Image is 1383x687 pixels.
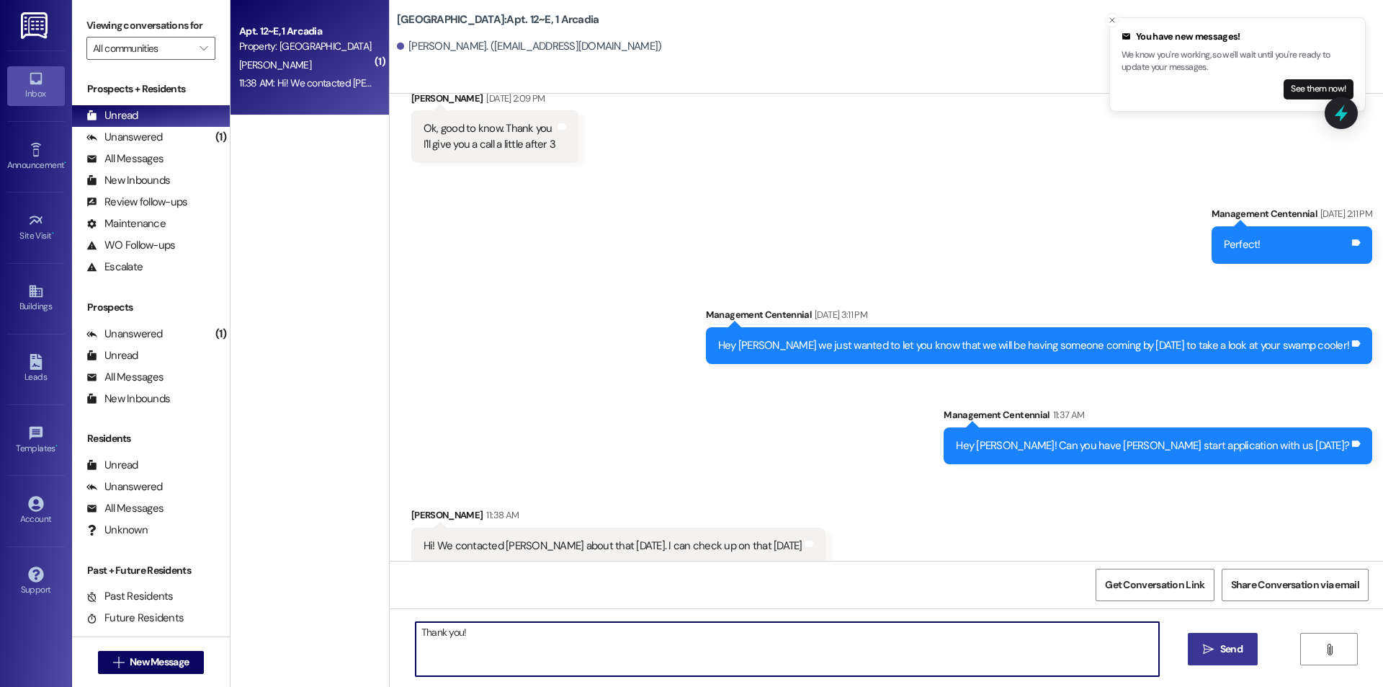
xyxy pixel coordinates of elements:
div: Unknown [86,523,148,538]
div: 11:38 AM: Hi! We contacted [PERSON_NAME] about that [DATE]. I can check up on that [DATE] [239,76,627,89]
i:  [1203,644,1214,655]
div: Hey [PERSON_NAME]! Can you have [PERSON_NAME] start application with us [DATE]? [956,438,1349,453]
b: [GEOGRAPHIC_DATA]: Apt. 12~E, 1 Arcadia [397,12,599,27]
div: Escalate [86,260,143,275]
button: New Message [98,651,205,674]
div: Future Residents [86,611,184,626]
textarea: Thank you! [416,622,1159,676]
span: Share Conversation via email [1231,577,1359,593]
span: Send [1220,642,1243,657]
div: Prospects [72,300,230,315]
div: [DATE] 2:09 PM [483,91,545,106]
div: Unread [86,348,138,363]
div: (1) [212,323,230,345]
p: We know you're working, so we'll wait until you're ready to update your messages. [1122,49,1353,74]
div: [DATE] 3:11 PM [811,307,867,322]
div: [DATE] 2:11 PM [1317,206,1372,221]
div: Unanswered [86,479,163,495]
div: [PERSON_NAME]. ([EMAIL_ADDRESS][DOMAIN_NAME]) [397,39,662,54]
button: Share Conversation via email [1222,569,1369,601]
div: Hi! We contacted [PERSON_NAME] about that [DATE]. I can check up on that [DATE] [424,538,802,554]
div: Management Centennial [1212,206,1372,226]
div: All Messages [86,501,164,516]
div: New Inbounds [86,391,170,407]
div: Unread [86,458,138,473]
a: Inbox [7,66,65,105]
a: Leads [7,350,65,389]
div: New Inbounds [86,173,170,188]
div: Hey [PERSON_NAME] we just wanted to let you know that we will be having someone coming by [DATE] ... [718,338,1349,353]
a: Site Visit • [7,208,65,247]
div: Unanswered [86,327,163,342]
span: • [64,158,66,168]
div: Review follow-ups [86,195,187,210]
div: 11:37 AM [1049,407,1085,422]
div: Ok, good to know. Thank you I'll give you a call a little after 3 [424,121,555,152]
div: WO Follow-ups [86,238,175,253]
img: ResiDesk Logo [21,12,50,39]
button: Get Conversation Link [1096,569,1214,601]
div: [PERSON_NAME] [411,508,825,528]
div: Past Residents [86,589,174,604]
span: • [55,441,58,451]
a: Account [7,492,65,531]
input: All communities [93,37,192,60]
label: Viewing conversations for [86,14,215,37]
div: You have new messages! [1122,30,1353,44]
a: Support [7,562,65,601]
div: Maintenance [86,216,166,231]
a: Buildings [7,279,65,318]
div: Unread [86,108,138,123]
span: Get Conversation Link [1105,577,1204,593]
div: Apt. 12~E, 1 Arcadia [239,24,372,39]
a: Templates • [7,421,65,460]
span: New Message [130,655,189,670]
span: • [52,229,54,239]
div: (1) [212,126,230,149]
div: Past + Future Residents [72,563,230,578]
div: [PERSON_NAME] [411,91,578,111]
button: Close toast [1105,13,1119,27]
i:  [1324,644,1335,655]
div: All Messages [86,370,164,385]
div: Management Centennial [706,307,1372,327]
i:  [113,657,124,668]
div: Prospects + Residents [72,81,230,97]
div: Perfect! [1224,237,1261,252]
div: Residents [72,431,230,446]
div: All Messages [86,151,164,167]
div: 11:38 AM [483,508,519,523]
span: [PERSON_NAME] [239,58,311,71]
div: Unanswered [86,130,163,145]
button: See them now! [1284,79,1353,99]
div: Property: [GEOGRAPHIC_DATA] [239,39,372,54]
div: Management Centennial [944,407,1372,427]
i:  [200,43,207,54]
button: Send [1188,633,1258,665]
